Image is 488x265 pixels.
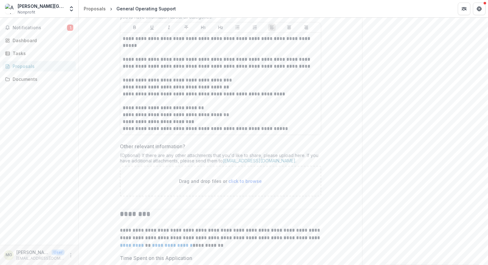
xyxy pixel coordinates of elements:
div: Proposals [13,63,71,70]
div: Documents [13,76,71,82]
button: Align Right [302,24,310,31]
p: [EMAIL_ADDRESS][DOMAIN_NAME] [16,256,65,261]
p: Time Spent on this Application [120,254,192,262]
p: [PERSON_NAME] [16,249,49,256]
div: Tasks [13,50,71,57]
span: Notifications [13,25,67,31]
span: 1 [67,25,73,31]
button: Ordered List [251,24,259,31]
button: Open entity switcher [67,3,76,15]
a: Tasks [3,48,76,59]
img: Andrew Carnegie Free Library & Music Hall [5,4,15,14]
div: General Operating Support [116,5,176,12]
button: Italicize [165,24,173,31]
p: User [52,250,65,255]
p: Drag and drop files or [179,178,262,184]
button: More [67,251,75,259]
a: Documents [3,74,76,84]
div: Dashboard [13,37,71,44]
button: Bold [131,24,138,31]
div: (Optional) If there are any other attachments that you'd like to share, please upload here. If yo... [120,153,321,166]
span: click to browse [228,178,262,184]
a: Proposals [81,4,108,13]
a: Dashboard [3,35,76,46]
a: [EMAIL_ADDRESS][DOMAIN_NAME] [223,158,295,163]
div: Marlee Gallagher [6,253,12,257]
span: Nonprofit [18,9,35,15]
nav: breadcrumb [81,4,178,13]
button: Strike [182,24,190,31]
button: Heading 2 [217,24,224,31]
button: Partners [458,3,470,15]
button: Get Help [473,3,485,15]
div: Proposals [84,5,106,12]
button: Align Left [268,24,276,31]
button: Bullet List [234,24,241,31]
button: Heading 1 [199,24,207,31]
p: Other relevant information? [120,143,185,150]
button: Underline [148,24,156,31]
div: [PERSON_NAME][GEOGRAPHIC_DATA] [18,3,65,9]
button: Align Center [285,24,293,31]
button: Notifications1 [3,23,76,33]
a: Proposals [3,61,76,71]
